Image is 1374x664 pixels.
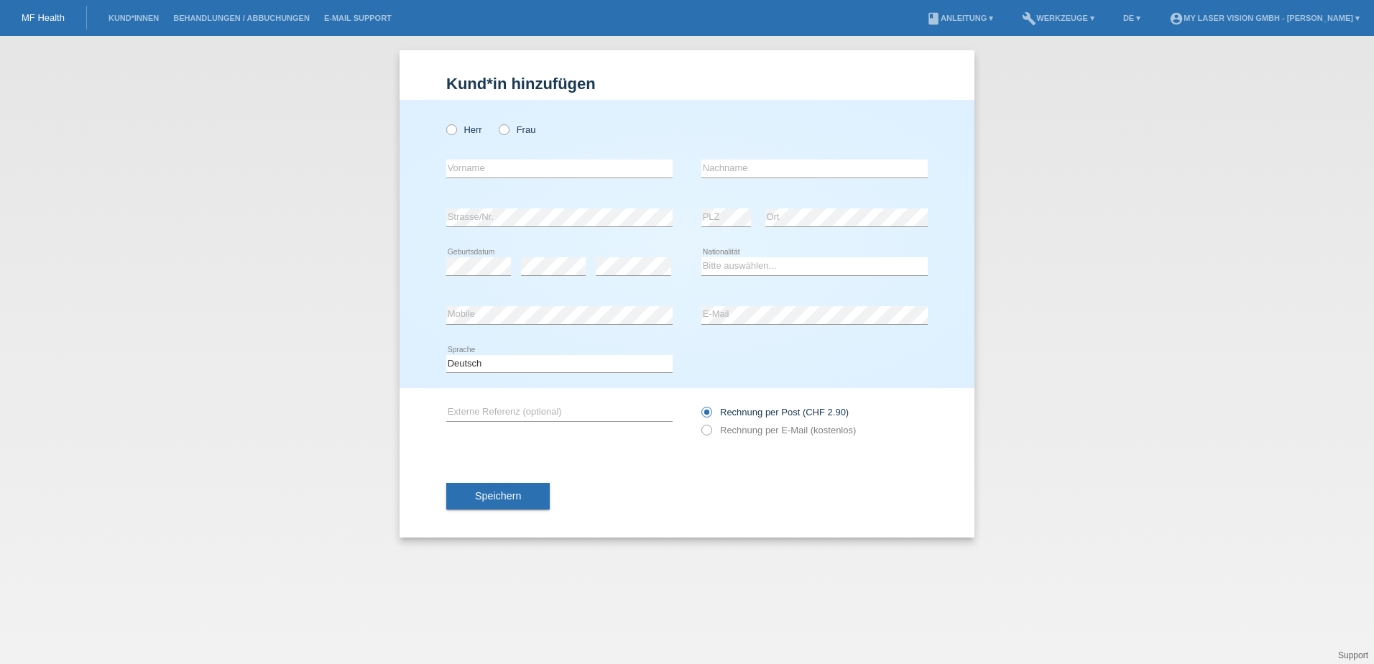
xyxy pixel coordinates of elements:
span: Speichern [475,490,521,502]
input: Frau [499,124,508,134]
a: bookAnleitung ▾ [919,14,1000,22]
h1: Kund*in hinzufügen [446,75,928,93]
i: account_circle [1169,11,1184,26]
input: Herr [446,124,456,134]
a: Support [1338,650,1368,660]
a: account_circleMy Laser Vision GmbH - [PERSON_NAME] ▾ [1162,14,1367,22]
label: Herr [446,124,482,135]
button: Speichern [446,483,550,510]
a: DE ▾ [1116,14,1148,22]
a: MF Health [22,12,65,23]
i: book [926,11,941,26]
i: build [1022,11,1036,26]
label: Rechnung per E-Mail (kostenlos) [701,425,856,435]
input: Rechnung per E-Mail (kostenlos) [701,425,711,443]
a: buildWerkzeuge ▾ [1015,14,1102,22]
label: Frau [499,124,535,135]
a: Kund*innen [101,14,166,22]
label: Rechnung per Post (CHF 2.90) [701,407,849,418]
a: E-Mail Support [317,14,399,22]
a: Behandlungen / Abbuchungen [166,14,317,22]
input: Rechnung per Post (CHF 2.90) [701,407,711,425]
